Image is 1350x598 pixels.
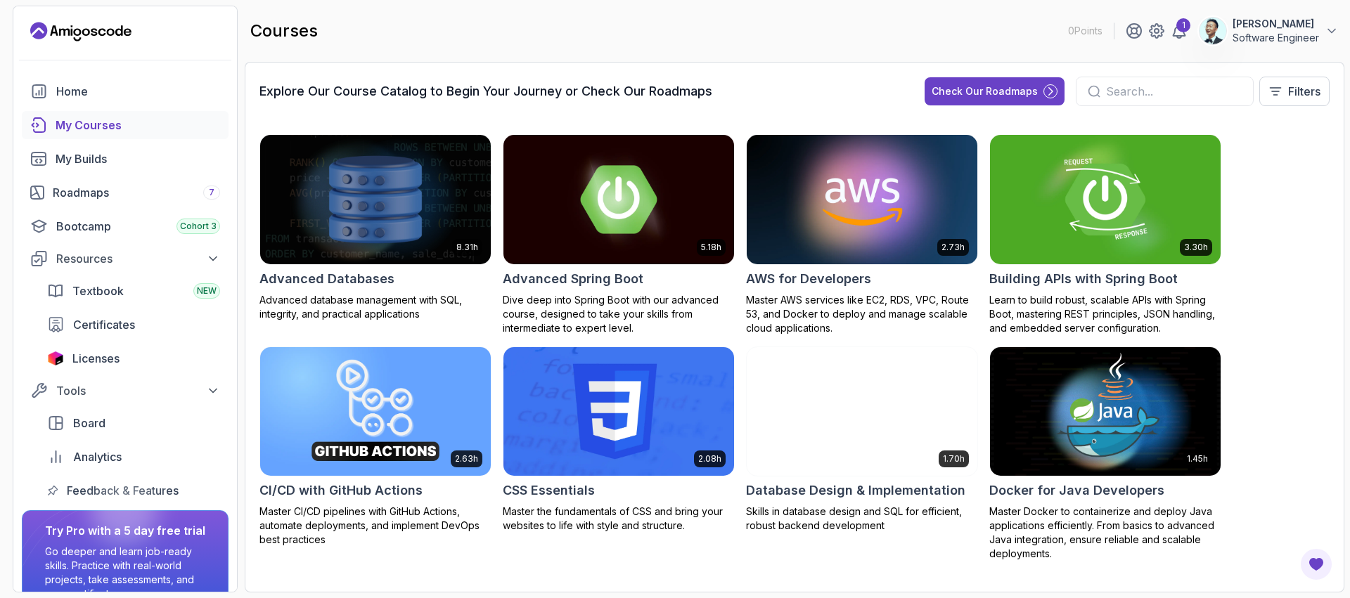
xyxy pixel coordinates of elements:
[503,134,735,335] a: Advanced Spring Boot card5.18hAdvanced Spring BootDive deep into Spring Boot with our advanced co...
[747,347,977,476] img: Database Design & Implementation card
[56,150,220,167] div: My Builds
[22,111,229,139] a: courses
[22,212,229,240] a: bootcamp
[259,346,491,547] a: CI/CD with GitHub Actions card2.63hCI/CD with GitHub ActionsMaster CI/CD pipelines with GitHub Ac...
[259,269,394,289] h2: Advanced Databases
[259,82,712,101] h3: Explore Our Course Catalog to Begin Your Journey or Check Our Roadmaps
[698,453,721,464] p: 2.08h
[67,482,179,499] span: Feedback & Features
[180,221,217,232] span: Cohort 3
[746,269,871,289] h2: AWS for Developers
[39,344,229,372] a: licenses
[22,378,229,403] button: Tools
[1106,83,1242,100] input: Search...
[30,20,131,43] a: Landing page
[260,135,491,264] img: Advanced Databases card
[503,346,735,533] a: CSS Essentials card2.08hCSS EssentialsMaster the fundamentals of CSS and bring your websites to l...
[73,316,135,333] span: Certificates
[989,134,1221,335] a: Building APIs with Spring Boot card3.30hBuilding APIs with Spring BootLearn to build robust, scal...
[56,250,220,267] div: Resources
[259,481,423,500] h2: CI/CD with GitHub Actions
[39,476,229,505] a: feedback
[503,347,734,476] img: CSS Essentials card
[72,350,120,367] span: Licenses
[746,505,978,533] p: Skills in database design and SQL for efficient, robust backend development
[39,409,229,437] a: board
[22,77,229,105] a: home
[1233,17,1319,31] p: [PERSON_NAME]
[455,453,478,464] p: 2.63h
[56,218,220,235] div: Bootcamp
[1184,242,1208,253] p: 3.30h
[259,293,491,321] p: Advanced database management with SQL, integrity, and practical applications
[22,246,229,271] button: Resources
[259,134,491,321] a: Advanced Databases card8.31hAdvanced DatabasesAdvanced database management with SQL, integrity, a...
[746,293,978,335] p: Master AWS services like EC2, RDS, VPC, Route 53, and Docker to deploy and manage scalable cloud ...
[1200,18,1226,44] img: user profile image
[47,351,64,365] img: jetbrains icon
[746,481,965,500] h2: Database Design & Implementation
[259,505,491,547] p: Master CI/CD pipelines with GitHub Actions, automate deployments, and implement DevOps best pract...
[39,311,229,339] a: certificates
[747,135,977,264] img: AWS for Developers card
[503,135,734,264] img: Advanced Spring Boot card
[989,269,1178,289] h2: Building APIs with Spring Boot
[1259,77,1330,106] button: Filters
[1171,22,1188,39] a: 1
[943,453,965,464] p: 1.70h
[56,382,220,399] div: Tools
[260,347,491,476] img: CI/CD with GitHub Actions card
[1068,24,1102,38] p: 0 Points
[250,20,318,42] h2: courses
[1187,453,1208,464] p: 1.45h
[456,242,478,253] p: 8.31h
[72,282,124,299] span: Textbook
[989,346,1221,561] a: Docker for Java Developers card1.45hDocker for Java DevelopersMaster Docker to containerize and d...
[53,184,220,201] div: Roadmaps
[746,134,978,335] a: AWS for Developers card2.73hAWS for DevelopersMaster AWS services like EC2, RDS, VPC, Route 53, a...
[989,481,1164,500] h2: Docker for Java Developers
[39,277,229,305] a: textbook
[989,293,1221,335] p: Learn to build robust, scalable APIs with Spring Boot, mastering REST principles, JSON handling, ...
[209,187,214,198] span: 7
[503,293,735,335] p: Dive deep into Spring Boot with our advanced course, designed to take your skills from intermedia...
[932,84,1038,98] div: Check Our Roadmaps
[1176,18,1190,32] div: 1
[503,505,735,533] p: Master the fundamentals of CSS and bring your websites to life with style and structure.
[73,448,122,465] span: Analytics
[56,83,220,100] div: Home
[503,481,595,500] h2: CSS Essentials
[1233,31,1319,45] p: Software Engineer
[1288,83,1320,100] p: Filters
[925,77,1065,105] button: Check Our Roadmaps
[984,131,1226,267] img: Building APIs with Spring Boot card
[1199,17,1339,45] button: user profile image[PERSON_NAME]Software Engineer
[989,505,1221,561] p: Master Docker to containerize and deploy Java applications efficiently. From basics to advanced J...
[1299,547,1333,581] button: Open Feedback Button
[197,285,217,297] span: NEW
[990,347,1221,476] img: Docker for Java Developers card
[56,117,220,134] div: My Courses
[701,242,721,253] p: 5.18h
[941,242,965,253] p: 2.73h
[22,145,229,173] a: builds
[39,443,229,471] a: analytics
[503,269,643,289] h2: Advanced Spring Boot
[73,415,105,431] span: Board
[22,178,229,207] a: roadmaps
[746,346,978,533] a: Database Design & Implementation card1.70hDatabase Design & ImplementationSkills in database desi...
